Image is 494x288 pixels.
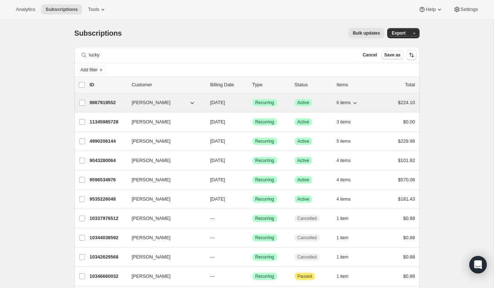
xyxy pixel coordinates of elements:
span: [PERSON_NAME] [132,138,171,145]
div: 4990206144[PERSON_NAME][DATE]SuccessRecurringSuccessActive5 items$229.98 [90,136,415,146]
p: 11345985728 [90,118,126,126]
span: [PERSON_NAME] [132,273,171,280]
span: $0.88 [403,235,415,240]
button: [PERSON_NAME] [127,135,200,147]
span: Cancelled [297,254,317,260]
p: Customer [132,81,205,88]
span: --- [210,273,215,279]
p: 4990206144 [90,138,126,145]
span: [DATE] [210,138,225,144]
button: Add filter [77,66,106,74]
button: 4 items [337,194,359,204]
span: Cancel [363,52,377,58]
span: [DATE] [210,100,225,105]
p: Billing Date [210,81,247,88]
p: Total [405,81,415,88]
span: Recurring [255,177,274,183]
span: [PERSON_NAME] [132,157,171,164]
span: $0.00 [403,119,415,125]
button: 6 items [337,98,359,108]
span: $181.43 [398,196,415,202]
span: [PERSON_NAME] [132,176,171,184]
span: 3 items [337,119,351,125]
span: Active [297,177,309,183]
span: Recurring [255,158,274,163]
span: --- [210,235,215,240]
span: 1 item [337,235,349,241]
div: 10337976512[PERSON_NAME]---SuccessRecurringCancelled1 item$0.88 [90,213,415,224]
div: 9596534976[PERSON_NAME][DATE]SuccessRecurringSuccessActive4 items$570.06 [90,175,415,185]
span: $224.10 [398,100,415,105]
span: $0.88 [403,273,415,279]
span: Recurring [255,119,274,125]
p: 10342629568 [90,253,126,261]
span: Recurring [255,216,274,221]
span: Cancelled [297,235,317,241]
span: Export [392,30,405,36]
button: 1 item [337,213,357,224]
span: [PERSON_NAME] [132,253,171,261]
button: [PERSON_NAME] [127,232,200,244]
button: Save as [381,51,404,59]
span: 6 items [337,100,351,106]
span: 1 item [337,273,349,279]
div: Type [252,81,289,88]
div: 9535226048[PERSON_NAME][DATE]SuccessRecurringSuccessActive4 items$181.43 [90,194,415,204]
div: 10342629568[PERSON_NAME]---SuccessRecurringCancelled1 item$0.88 [90,252,415,262]
span: Subscriptions [74,29,122,37]
button: 1 item [337,233,357,243]
span: 4 items [337,196,351,202]
span: $0.88 [403,254,415,260]
button: [PERSON_NAME] [127,174,200,186]
span: [DATE] [210,119,225,125]
span: [PERSON_NAME] [132,234,171,241]
span: Recurring [255,273,274,279]
span: Cancelled [297,216,317,221]
div: 11345985728[PERSON_NAME][DATE]SuccessRecurringSuccessActive3 items$0.00 [90,117,415,127]
button: [PERSON_NAME] [127,193,200,205]
button: Tools [84,4,111,15]
span: Recurring [255,235,274,241]
p: 10337976512 [90,215,126,222]
button: [PERSON_NAME] [127,251,200,263]
p: Status [295,81,331,88]
span: Add filter [81,67,98,73]
span: 1 item [337,254,349,260]
p: 9596534976 [90,176,126,184]
span: [PERSON_NAME] [132,118,171,126]
span: 5 items [337,138,351,144]
button: [PERSON_NAME] [127,116,200,128]
button: Export [387,28,410,38]
div: IDCustomerBilling DateTypeStatusItemsTotal [90,81,415,88]
span: Save as [384,52,401,58]
input: Filter subscribers [89,50,356,60]
p: 9043280064 [90,157,126,164]
p: ID [90,81,126,88]
button: Cancel [360,51,380,59]
span: $101.92 [398,158,415,163]
button: [PERSON_NAME] [127,97,200,109]
span: [DATE] [210,158,225,163]
button: Settings [449,4,482,15]
span: Tools [88,7,99,12]
span: Settings [461,7,478,12]
span: Analytics [16,7,35,12]
span: Recurring [255,138,274,144]
span: [PERSON_NAME] [132,215,171,222]
button: [PERSON_NAME] [127,271,200,282]
span: [PERSON_NAME] [132,99,171,106]
button: 5 items [337,136,359,146]
button: 3 items [337,117,359,127]
span: Active [297,100,309,106]
span: Active [297,196,309,202]
div: 9867919552[PERSON_NAME][DATE]SuccessRecurringSuccessActive6 items$224.10 [90,98,415,108]
span: Help [426,7,436,12]
span: 4 items [337,177,351,183]
button: Sort the results [406,50,417,60]
span: $229.98 [398,138,415,144]
span: [PERSON_NAME] [132,196,171,203]
span: Recurring [255,100,274,106]
div: Items [337,81,373,88]
span: Recurring [255,254,274,260]
button: Subscriptions [41,4,82,15]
